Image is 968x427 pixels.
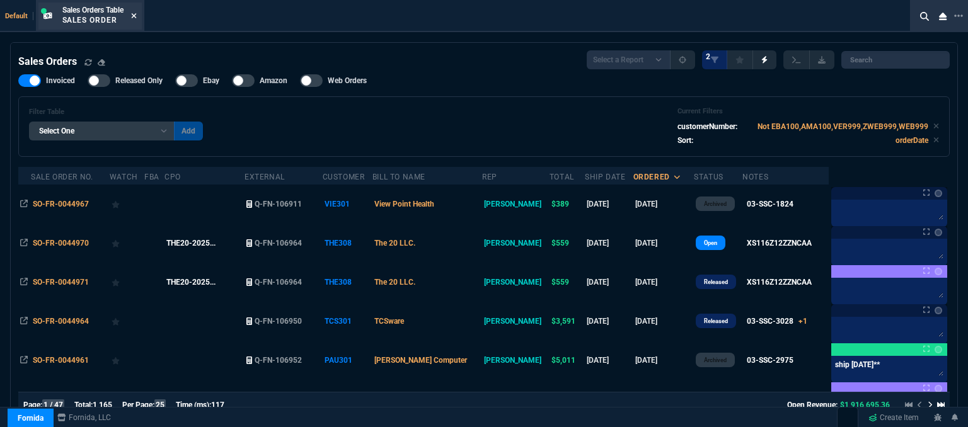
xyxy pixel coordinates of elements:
[841,51,950,69] input: Search
[840,401,890,409] span: $1,916,695.36
[677,121,737,132] p: customerNumber:
[633,380,694,419] td: [DATE]
[482,380,550,419] td: [PERSON_NAME]
[33,356,89,365] span: SO-FR-0044961
[93,401,112,409] span: 1,165
[74,401,93,409] span: Total:
[482,263,550,302] td: [PERSON_NAME]
[211,401,224,409] span: 117
[550,172,574,182] div: Total
[29,108,203,117] h6: Filter Table
[704,199,727,209] p: Archived
[585,172,625,182] div: Ship Date
[33,239,89,248] span: SO-FR-0044970
[33,200,89,208] span: SO-FR-0044967
[550,302,585,341] td: $3,591
[255,239,302,248] span: Q-FN-106964
[747,198,793,210] div: 03-SSC-1824
[5,12,33,20] span: Default
[166,237,242,249] nx-fornida-value: THE20-20250903-436
[633,341,694,380] td: [DATE]
[482,172,497,182] div: Rep
[46,76,75,86] span: Invoiced
[374,239,415,248] span: The 20 LLC.
[585,185,633,224] td: [DATE]
[62,6,124,14] span: Sales Orders Table
[112,351,142,369] div: Add to Watchlist
[33,278,89,287] span: SO-FR-0044971
[20,239,28,248] nx-icon: Open In Opposite Panel
[372,172,425,182] div: Bill To Name
[110,172,138,182] div: Watch
[176,401,211,409] span: Time (ms):
[62,15,124,25] p: Sales Order
[166,276,242,288] nx-fornida-value: THE20-20250903-436
[144,172,159,182] div: FBA
[704,316,728,326] p: Released
[585,263,633,302] td: [DATE]
[915,9,934,24] nx-icon: Search
[747,355,793,366] div: 03-SSC-2975
[704,238,717,248] p: Open
[255,356,302,365] span: Q-FN-106952
[166,239,216,248] span: THE20-2025...
[23,401,42,409] span: Page:
[255,278,302,287] span: Q-FN-106964
[20,356,28,365] nx-icon: Open In Opposite Panel
[954,10,963,22] nx-icon: Open New Tab
[482,302,550,341] td: [PERSON_NAME]
[633,185,694,224] td: [DATE]
[374,278,415,287] span: The 20 LLC.
[747,276,812,288] div: XS116Z12ZZNCAA
[633,224,694,263] td: [DATE]
[585,341,633,380] td: [DATE]
[164,172,181,182] div: CPO
[633,172,670,182] div: ordered
[863,408,924,427] a: Create Item
[585,224,633,263] td: [DATE]
[704,355,727,365] p: Archived
[166,278,216,287] span: THE20-2025...
[115,76,163,86] span: Released Only
[374,356,467,365] span: [PERSON_NAME] Computer
[550,185,585,224] td: $389
[122,401,154,409] span: Per Page:
[482,224,550,263] td: [PERSON_NAME]
[742,172,768,182] div: Notes
[112,234,142,252] div: Add to Watchlist
[203,76,219,86] span: Ebay
[550,341,585,380] td: $5,011
[323,302,372,341] td: TCS301
[255,200,302,208] span: Q-FN-106911
[323,341,372,380] td: PAU301
[112,312,142,330] div: Add to Watchlist
[20,200,28,208] nx-icon: Open In Opposite Panel
[323,224,372,263] td: THE308
[112,390,142,408] div: Add to Watchlist
[255,317,302,326] span: Q-FN-106950
[550,380,585,419] td: $380
[374,317,404,326] span: TCSware
[18,54,77,69] h4: Sales Orders
[704,277,728,287] p: Released
[585,302,633,341] td: [DATE]
[798,317,807,326] span: +1
[677,107,939,116] h6: Current Filters
[585,380,633,419] td: [DATE]
[112,273,142,291] div: Add to Watchlist
[633,302,694,341] td: [DATE]
[328,76,367,86] span: Web Orders
[706,52,710,62] span: 2
[33,317,89,326] span: SO-FR-0044964
[747,316,807,327] div: 03-SSC-3028+1
[482,185,550,224] td: [PERSON_NAME]
[787,401,838,409] span: Open Revenue:
[245,172,285,182] div: External
[20,317,28,326] nx-icon: Open In Opposite Panel
[482,341,550,380] td: [PERSON_NAME]
[31,172,93,182] div: Sale Order No.
[934,9,952,24] nx-icon: Close Workbench
[633,263,694,302] td: [DATE]
[323,172,365,182] div: Customer
[323,185,372,224] td: VIE301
